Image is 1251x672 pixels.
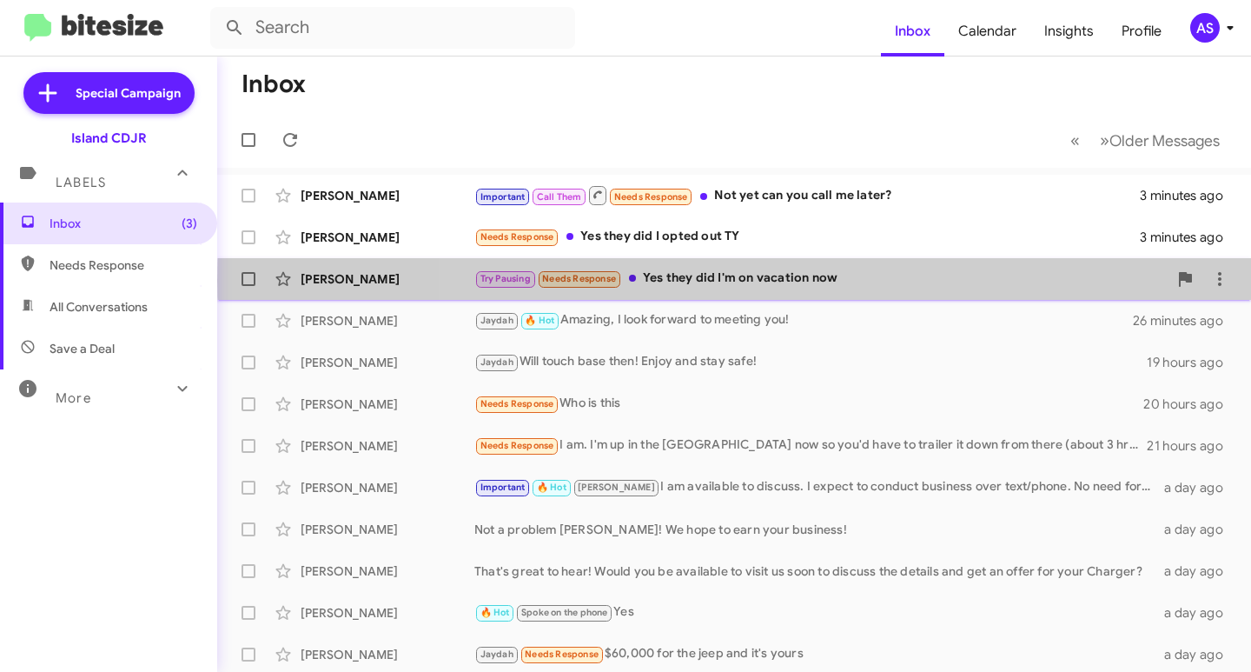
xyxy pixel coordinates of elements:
[480,273,531,284] span: Try Pausing
[301,312,474,329] div: [PERSON_NAME]
[210,7,575,49] input: Search
[301,437,474,455] div: [PERSON_NAME]
[525,649,599,660] span: Needs Response
[1109,131,1220,150] span: Older Messages
[50,340,115,357] span: Save a Deal
[1147,354,1237,371] div: 19 hours ago
[480,231,554,243] span: Needs Response
[480,440,554,451] span: Needs Response
[474,521,1162,538] div: Not a problem [PERSON_NAME]! We hope to earn your business!
[474,602,1162,622] div: Yes
[480,191,526,203] span: Important
[480,398,554,409] span: Needs Response
[1190,13,1220,43] div: AS
[525,315,554,326] span: 🔥 Hot
[182,215,197,232] span: (3)
[474,227,1140,247] div: Yes they did I opted out TY
[1133,312,1237,329] div: 26 minutes ago
[301,187,474,204] div: [PERSON_NAME]
[76,84,181,102] span: Special Campaign
[1162,479,1237,496] div: a day ago
[474,562,1162,580] div: That's great to hear! Would you be available to visit us soon to discuss the details and get an o...
[1070,130,1080,151] span: «
[480,649,513,660] span: Jaydah
[56,175,106,190] span: Labels
[537,482,566,493] span: 🔥 Hot
[474,436,1147,456] div: I am. I'm up in the [GEOGRAPHIC_DATA] now so you'd have to trailer it down from there (about 3 hr...
[474,477,1162,497] div: I am available to discuss. I expect to conduct business over text/phone. No need for me to travel...
[1100,130,1109,151] span: »
[480,356,513,368] span: Jaydah
[474,352,1147,372] div: Will touch base then! Enjoy and stay safe!
[301,604,474,622] div: [PERSON_NAME]
[474,644,1162,664] div: $60,000 for the jeep and it's yours
[474,184,1140,206] div: Not yet can you call me later?
[474,310,1133,330] div: Amazing, I look forward to meeting you!
[1060,123,1090,158] button: Previous
[1061,123,1230,158] nav: Page navigation example
[480,482,526,493] span: Important
[480,315,513,326] span: Jaydah
[1162,646,1237,663] div: a day ago
[537,191,582,203] span: Call Them
[1162,562,1237,580] div: a day ago
[521,607,608,618] span: Spoke on the phone
[1089,123,1230,158] button: Next
[301,646,474,663] div: [PERSON_NAME]
[301,562,474,580] div: [PERSON_NAME]
[944,6,1030,57] a: Calendar
[301,354,474,371] div: [PERSON_NAME]
[1143,396,1237,413] div: 20 hours ago
[1175,13,1232,43] button: AS
[1140,229,1237,246] div: 3 minutes ago
[56,390,91,406] span: More
[50,298,148,316] span: All Conversations
[301,479,474,496] div: [PERSON_NAME]
[71,130,147,147] div: Island CDJR
[1162,521,1237,538] div: a day ago
[1140,187,1237,204] div: 3 minutes ago
[301,521,474,538] div: [PERSON_NAME]
[542,273,616,284] span: Needs Response
[1108,6,1175,57] a: Profile
[23,72,195,114] a: Special Campaign
[578,482,655,493] span: [PERSON_NAME]
[301,396,474,413] div: [PERSON_NAME]
[1162,604,1237,622] div: a day ago
[301,229,474,246] div: [PERSON_NAME]
[50,256,197,274] span: Needs Response
[474,269,1168,289] div: Yes they did I'm on vacation now
[614,191,688,203] span: Needs Response
[474,394,1143,414] div: Who is this
[242,70,306,98] h1: Inbox
[50,215,197,232] span: Inbox
[480,607,510,618] span: 🔥 Hot
[1030,6,1108,57] a: Insights
[301,270,474,288] div: [PERSON_NAME]
[881,6,944,57] a: Inbox
[1147,437,1237,455] div: 21 hours ago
